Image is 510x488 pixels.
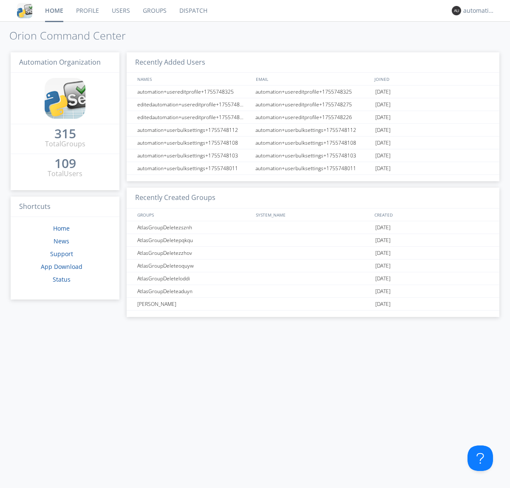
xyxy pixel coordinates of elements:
[54,159,76,169] a: 109
[54,129,76,138] div: 315
[135,162,253,174] div: automation+userbulksettings+1755748011
[127,221,499,234] a: AtlasGroupDeletezsznh[DATE]
[375,272,391,285] span: [DATE]
[135,86,253,98] div: automation+usereditprofile+1755748325
[375,260,391,272] span: [DATE]
[135,221,253,234] div: AtlasGroupDeletezsznh
[50,250,73,258] a: Support
[253,124,373,136] div: automation+userbulksettings+1755748112
[375,285,391,298] span: [DATE]
[375,247,391,260] span: [DATE]
[135,247,253,259] div: AtlasGroupDeletezzhov
[135,137,253,149] div: automation+userbulksettings+1755748108
[127,52,499,73] h3: Recently Added Users
[127,111,499,124] a: editedautomation+usereditprofile+1755748226automation+usereditprofile+1755748226[DATE]
[375,137,391,149] span: [DATE]
[135,124,253,136] div: automation+userbulksettings+1755748112
[375,86,391,98] span: [DATE]
[127,298,499,311] a: [PERSON_NAME][DATE]
[253,137,373,149] div: automation+userbulksettings+1755748108
[135,285,253,297] div: AtlasGroupDeleteaduyn
[54,237,69,245] a: News
[253,98,373,111] div: automation+usereditprofile+1755748275
[135,73,252,85] div: NAMES
[127,137,499,149] a: automation+userbulksettings+1755748108automation+userbulksettings+1755748108[DATE]
[467,445,493,471] iframe: Toggle Customer Support
[127,188,499,208] h3: Recently Created Groups
[253,111,373,123] div: automation+usereditprofile+1755748226
[253,86,373,98] div: automation+usereditprofile+1755748325
[127,272,499,285] a: AtlasGroupDeleteloddi[DATE]
[127,234,499,247] a: AtlasGroupDeletepqkqu[DATE]
[254,73,372,85] div: EMAIL
[127,98,499,111] a: editedautomation+usereditprofile+1755748275automation+usereditprofile+1755748275[DATE]
[54,129,76,139] a: 315
[127,86,499,98] a: automation+usereditprofile+1755748325automation+usereditprofile+1755748325[DATE]
[253,162,373,174] div: automation+userbulksettings+1755748011
[11,197,119,217] h3: Shortcuts
[135,98,253,111] div: editedautomation+usereditprofile+1755748275
[127,285,499,298] a: AtlasGroupDeleteaduyn[DATE]
[41,263,82,271] a: App Download
[253,149,373,162] div: automation+userbulksettings+1755748103
[375,234,391,247] span: [DATE]
[135,111,253,123] div: editedautomation+usereditprofile+1755748226
[54,159,76,168] div: 109
[135,272,253,285] div: AtlasGroupDeleteloddi
[127,247,499,260] a: AtlasGroupDeletezzhov[DATE]
[372,73,491,85] div: JOINED
[127,124,499,137] a: automation+userbulksettings+1755748112automation+userbulksettings+1755748112[DATE]
[254,208,372,221] div: SYSTEM_NAME
[463,6,495,15] div: automation+atlas0015
[375,111,391,124] span: [DATE]
[19,57,101,67] span: Automation Organization
[452,6,461,15] img: 373638.png
[127,260,499,272] a: AtlasGroupDeleteoquyw[DATE]
[53,275,71,283] a: Status
[372,208,491,221] div: CREATED
[127,149,499,162] a: automation+userbulksettings+1755748103automation+userbulksettings+1755748103[DATE]
[127,162,499,175] a: automation+userbulksettings+1755748011automation+userbulksettings+1755748011[DATE]
[375,221,391,234] span: [DATE]
[135,149,253,162] div: automation+userbulksettings+1755748103
[45,78,85,119] img: cddb5a64eb264b2086981ab96f4c1ba7
[375,124,391,137] span: [DATE]
[375,98,391,111] span: [DATE]
[375,162,391,175] span: [DATE]
[53,224,70,232] a: Home
[135,234,253,246] div: AtlasGroupDeletepqkqu
[375,298,391,311] span: [DATE]
[45,139,85,149] div: Total Groups
[17,3,32,18] img: cddb5a64eb264b2086981ab96f4c1ba7
[48,169,82,179] div: Total Users
[135,298,253,310] div: [PERSON_NAME]
[375,149,391,162] span: [DATE]
[135,208,252,221] div: GROUPS
[135,260,253,272] div: AtlasGroupDeleteoquyw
